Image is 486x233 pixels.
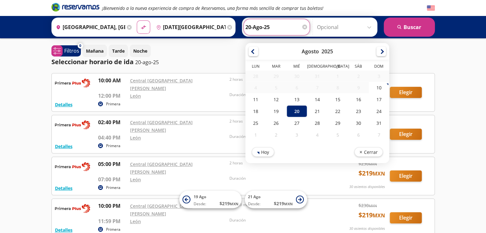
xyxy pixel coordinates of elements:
p: Mañana [86,48,104,54]
div: 10-Ago-25 [368,82,389,94]
div: 31-Ago-25 [368,117,389,129]
p: 04:40 PM [98,134,127,141]
p: 07:00 PM [98,176,127,183]
div: Agosto [302,48,319,55]
span: $ 230 [359,202,377,209]
span: Desde: [194,201,206,207]
div: 04-Sep-25 [307,129,327,141]
div: 11-Ago-25 [245,94,266,105]
small: MXN [373,212,385,219]
div: 15-Ago-25 [328,94,348,105]
div: 09-Ago-25 [348,82,368,93]
p: Primera [106,185,120,191]
th: Viernes [328,64,348,71]
button: Elegir [390,170,422,182]
div: 07-Ago-25 [307,82,327,93]
small: MXN [369,203,377,208]
span: $ 219 [220,200,238,207]
input: Elegir Fecha [245,19,308,35]
button: Elegir [390,129,422,140]
em: ¡Bienvenido a la nueva experiencia de compra de Reservamos, una forma más sencilla de comprar tus... [102,5,323,11]
small: MXN [230,201,238,206]
a: Central [GEOGRAPHIC_DATA][PERSON_NAME] [130,161,193,175]
a: León [130,177,141,183]
div: 19-Ago-25 [266,105,286,117]
div: 25-Ago-25 [245,117,266,129]
p: 30 asientos disponibles [349,226,385,231]
small: MXN [284,201,293,206]
button: Elegir [390,87,422,98]
div: 30-Jul-25 [286,71,307,82]
p: Noche [133,48,147,54]
button: Detalles [55,185,73,192]
input: Buscar Origen [53,19,125,35]
button: Hoy [252,147,274,157]
p: Tarde [112,48,125,54]
button: Buscar [384,18,435,37]
small: MXN [373,170,385,177]
div: 2025 [321,48,333,55]
button: Detalles [55,143,73,150]
div: 16-Ago-25 [348,94,368,105]
p: Seleccionar horario de ida [51,57,134,67]
p: 12:00 PM [98,92,127,100]
p: 2 horas [229,160,326,166]
button: Elegir [390,212,422,223]
p: 10:00 AM [98,77,127,84]
div: 03-Ago-25 [368,71,389,82]
p: Filtros [64,47,79,55]
a: Central [GEOGRAPHIC_DATA][PERSON_NAME] [130,119,193,133]
a: León [130,93,141,99]
div: 31-Jul-25 [307,71,327,82]
button: Detalles [55,101,73,108]
div: 21-Ago-25 [307,105,327,117]
th: Domingo [368,64,389,71]
a: Brand Logo [51,2,99,14]
p: 30 asientos disponibles [349,184,385,190]
button: 19 AgoDesde:$219MXN [179,191,242,208]
div: 30-Ago-25 [348,117,368,129]
div: 18-Ago-25 [245,105,266,117]
p: Duración [229,92,326,98]
div: 01-Sep-25 [245,129,266,141]
div: 02-Ago-25 [348,71,368,82]
div: 05-Ago-25 [266,82,286,93]
div: 01-Ago-25 [328,71,348,82]
div: 13-Ago-25 [286,94,307,105]
div: 17-Ago-25 [368,94,389,105]
button: 0Filtros [51,45,81,56]
div: 06-Sep-25 [348,129,368,141]
div: 24-Ago-25 [368,105,389,117]
span: Desde: [248,201,260,207]
div: 07-Sep-25 [368,129,389,141]
button: Mañana [82,45,107,57]
div: 12-Ago-25 [266,94,286,105]
span: 0 [79,43,81,49]
div: 23-Ago-25 [348,105,368,117]
th: Martes [266,64,286,71]
p: 2 horas [229,118,326,124]
th: Miércoles [286,64,307,71]
button: 21 AgoDesde:$219MXN [245,191,307,208]
p: Duración [229,176,326,181]
input: Buscar Destino [154,19,226,35]
div: 06-Ago-25 [286,82,307,93]
p: Primera [106,227,120,232]
button: English [427,4,435,12]
div: 05-Sep-25 [328,129,348,141]
p: 2 horas [229,77,326,82]
div: 02-Sep-25 [266,129,286,141]
div: 27-Ago-25 [286,117,307,129]
span: 21 Ago [248,194,260,199]
div: 08-Ago-25 [328,82,348,93]
div: 29-Jul-25 [266,71,286,82]
div: 22-Ago-25 [328,105,348,117]
i: Brand Logo [51,2,99,12]
img: RESERVAMOS [55,160,90,173]
div: 14-Ago-25 [307,94,327,105]
div: 03-Sep-25 [286,129,307,141]
p: Primera [106,143,120,149]
p: Duración [229,217,326,223]
span: $ 219 [359,210,385,220]
th: Lunes [245,64,266,71]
